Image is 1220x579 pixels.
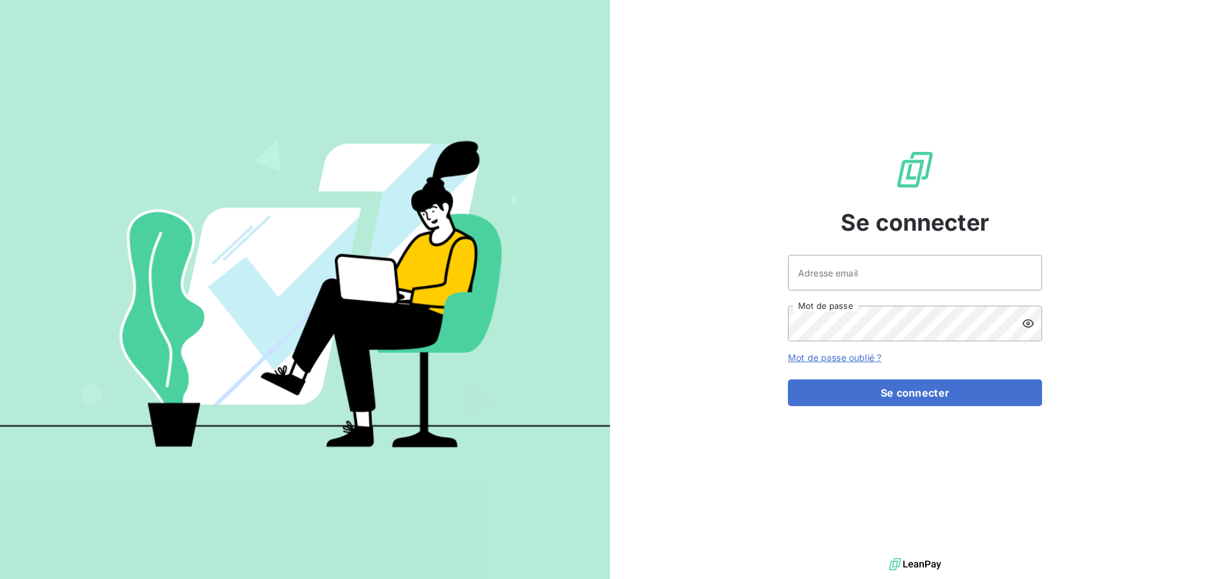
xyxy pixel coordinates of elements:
button: Se connecter [788,379,1042,406]
img: Logo LeanPay [895,149,935,190]
img: logo [889,555,941,574]
span: Se connecter [841,205,989,240]
a: Mot de passe oublié ? [788,352,881,363]
input: placeholder [788,255,1042,290]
